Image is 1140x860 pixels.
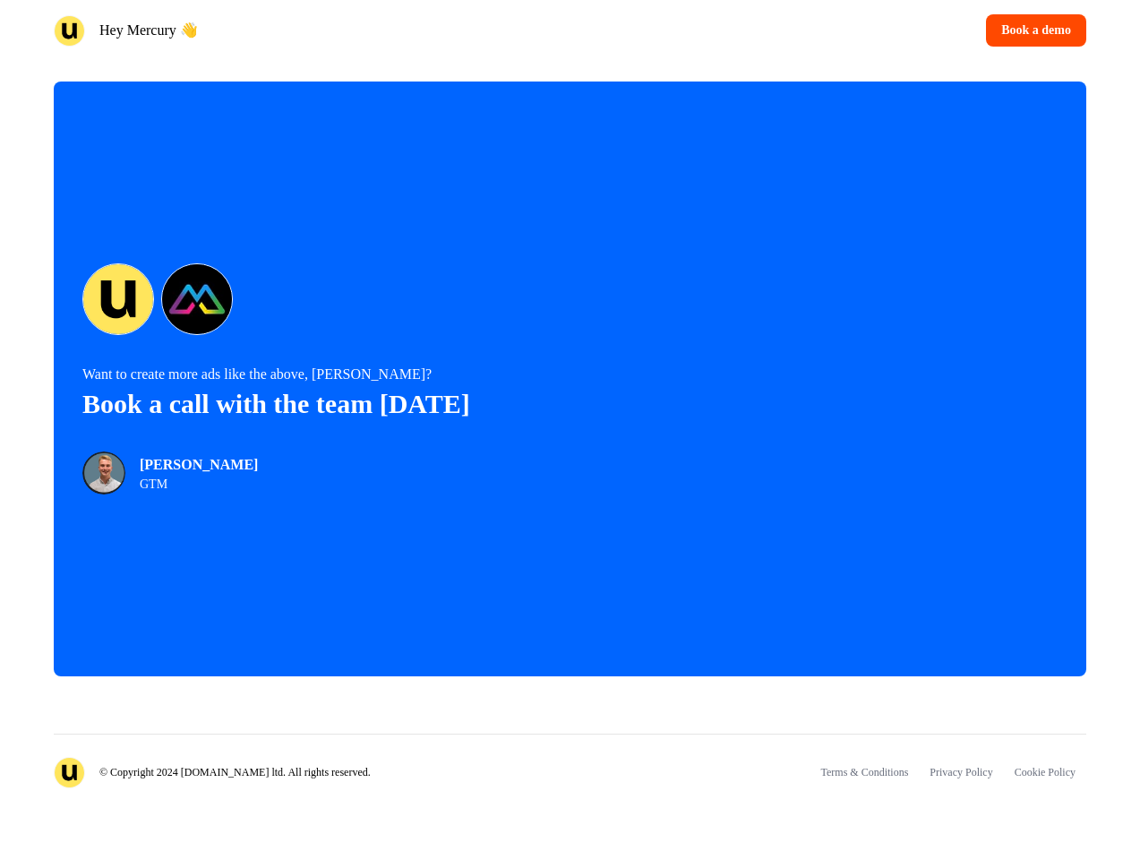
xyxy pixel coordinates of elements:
[140,454,258,476] p: [PERSON_NAME]
[99,766,371,779] p: © Copyright 2024 [DOMAIN_NAME] ltd. All rights reserved.
[99,20,198,41] p: Hey Mercury 👋
[140,477,258,492] p: GTM
[986,14,1086,47] button: Book a demo
[810,756,920,788] a: Terms & Conditions
[919,756,1003,788] a: Privacy Policy
[82,366,432,382] span: Want to create more ads like the above, [PERSON_NAME]?
[82,389,570,419] p: Book a call with the team [DATE]
[1004,756,1086,788] a: Cookie Policy
[699,110,1058,648] iframe: Calendly Scheduling Page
